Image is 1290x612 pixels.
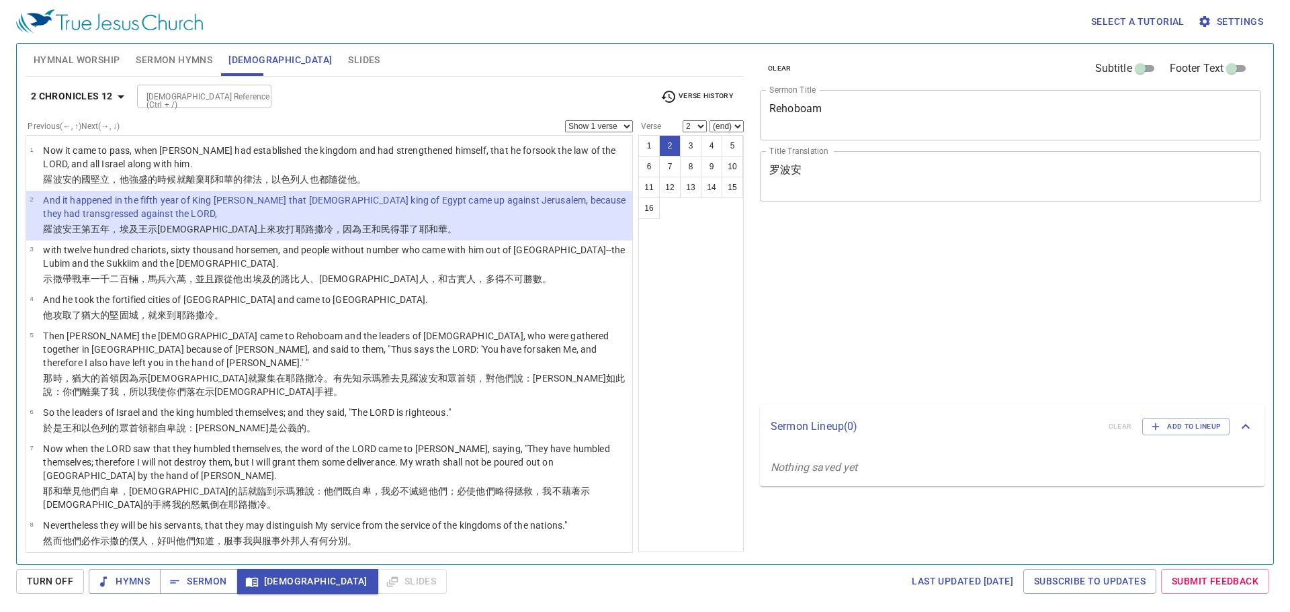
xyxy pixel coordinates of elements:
wh3068: 是公義 [269,423,316,433]
button: 14 [701,177,722,198]
p: Now it came to pass, when [PERSON_NAME] had established the kingdom and had strengthened himself,... [43,144,628,171]
wh5525: ，和古實人 [429,273,552,284]
span: Settings [1201,13,1263,30]
wh3068: 見 [43,486,590,510]
button: Select a tutorial [1086,9,1190,34]
button: 5 [722,135,743,157]
i: Nothing saved yet [771,461,858,474]
span: 5 [30,331,33,339]
wh3478: 的眾首領 [110,423,316,433]
p: 那時，猶大 [43,371,628,398]
wh8098: 說 [43,486,590,510]
span: [DEMOGRAPHIC_DATA] [248,573,368,590]
input: Type Bible Reference [141,89,245,104]
wh7393: 一千 [91,273,552,284]
wh3063: 的堅固 [100,310,224,320]
span: Hymns [99,573,150,590]
button: Sermon [160,569,237,594]
button: 4 [701,135,722,157]
wh7895: 就聚集 [43,373,625,397]
wh3389: 。 [214,310,224,320]
button: 10 [722,156,743,177]
p: Sermon Lineup ( 0 ) [771,419,1098,435]
wh3027: 將我的怒氣 [162,499,276,510]
span: [DEMOGRAPHIC_DATA] [228,52,332,69]
span: Hymnal Worship [34,52,120,69]
wh4714: 的路比人 [271,273,552,284]
span: Turn Off [27,573,73,590]
button: 1 [638,135,660,157]
wh6662: 的。 [297,423,316,433]
button: 13 [680,177,701,198]
span: Submit Feedback [1172,573,1258,590]
button: Verse History [652,87,741,107]
span: Slides [348,52,380,69]
wh7895: 手裡 [314,386,343,397]
wh505: 二百 [110,273,552,284]
b: 2 Chronicles 12 [31,88,113,105]
button: 7 [659,156,681,177]
p: 耶和華 [43,484,628,511]
wh8269: 都自卑 [148,423,316,433]
wh4603: 耶和華 [419,224,458,234]
span: Footer Text [1170,60,1224,77]
p: And he took the fortified cities of [GEOGRAPHIC_DATA] and came to [GEOGRAPHIC_DATA]. [43,293,428,306]
wh4714: 王 [138,224,457,234]
p: 於是王 [43,421,451,435]
p: Then [PERSON_NAME] the [DEMOGRAPHIC_DATA] came to Rehoboam and the leaders of [DEMOGRAPHIC_DATA],... [43,329,628,369]
wh3665: ，[DEMOGRAPHIC_DATA] [43,486,590,510]
div: Sermon Lineup(0)clearAdd to Lineup [760,404,1264,449]
button: 3 [680,135,701,157]
wh5892: ，就來到 [138,310,224,320]
wh2393: 的時候就離棄 [148,174,366,185]
wh3068: 。 [447,224,457,234]
button: 16 [638,198,660,219]
wh3389: 。 [267,499,276,510]
span: Last updated [DATE] [912,573,1013,590]
wh8451: ，以色列人 [262,174,367,185]
p: Now when the LORD saw that they humbled themselves, the word of the LORD came to [PERSON_NAME], s... [43,442,628,482]
wh4428: 第五 [81,224,457,234]
button: 8 [680,156,701,177]
p: 然而他們必作示撒的僕人 [43,534,567,548]
button: Add to Lineup [1142,418,1230,435]
span: Add to Lineup [1151,421,1221,433]
wh935: 埃及 [253,273,552,284]
wh1697: 就臨到示瑪雅 [43,486,590,510]
p: Nevertheless they will be his servants, that they may distinguish My service from the service of ... [43,519,567,532]
span: Select a tutorial [1091,13,1185,30]
wh4438: 堅立 [91,174,366,185]
wh3045: ，服事 [214,535,357,546]
wh559: ：他們既自卑 [43,486,590,510]
button: 6 [638,156,660,177]
wh3068: 的話 [43,486,590,510]
a: Submit Feedback [1161,569,1269,594]
span: Subscribe to Updates [1034,573,1146,590]
button: Turn Off [16,569,84,594]
span: Verse History [660,89,733,105]
wh5927: 攻打耶路撒冷 [276,224,457,234]
p: 羅波安 [43,173,628,186]
wh3063: 的首領因為 [43,373,625,397]
wh4428: 和以色列 [72,423,316,433]
span: 6 [30,408,33,415]
textarea: 罗波安 [769,163,1252,189]
wh3389: 。有先知 [43,373,625,397]
wh5413: 耶路撒冷 [228,499,276,510]
wh559: ：你們離棄了 [53,386,343,397]
a: Subscribe to Updates [1023,569,1156,594]
wh3027: 。 [333,386,343,397]
span: 4 [30,295,33,302]
span: clear [768,62,791,75]
iframe: from-child [755,216,1162,399]
button: clear [760,60,800,77]
button: 2 Chronicles 12 [26,84,134,109]
wh5800: 示[DEMOGRAPHIC_DATA] [205,386,343,397]
wh7200: 他們自卑 [43,486,590,510]
wh5650: ，好叫他們知道 [148,535,357,546]
span: 2 [30,195,33,203]
span: Subtitle [1095,60,1132,77]
wh776: 有何分別。 [310,535,357,546]
wh4557: 。 [542,273,552,284]
wh7895: 的手 [143,499,276,510]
